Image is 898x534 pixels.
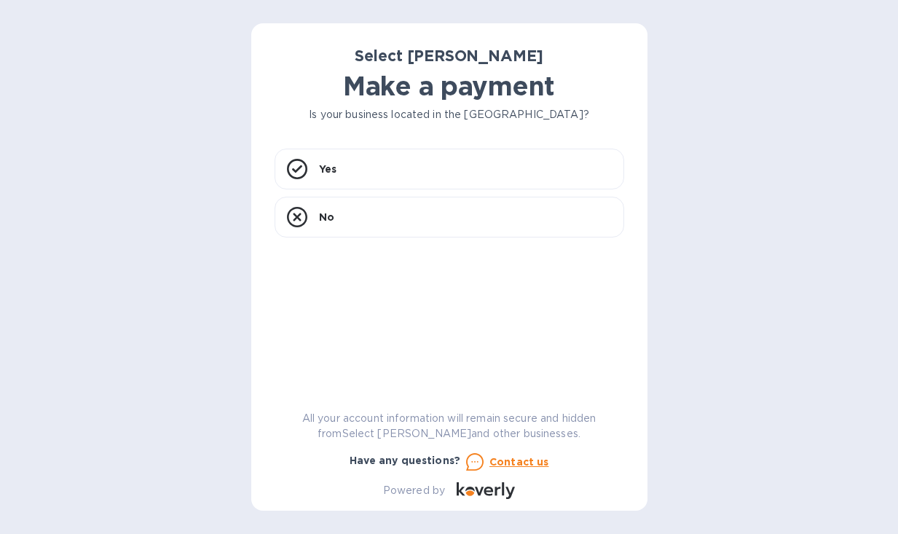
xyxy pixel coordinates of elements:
p: Yes [319,162,336,176]
u: Contact us [489,456,549,468]
p: No [319,210,334,224]
h1: Make a payment [275,71,624,101]
p: All your account information will remain secure and hidden from Select [PERSON_NAME] and other bu... [275,411,624,441]
p: Is your business located in the [GEOGRAPHIC_DATA]? [275,107,624,122]
b: Have any questions? [350,455,461,466]
p: Powered by [383,483,445,498]
b: Select [PERSON_NAME] [355,47,544,65]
